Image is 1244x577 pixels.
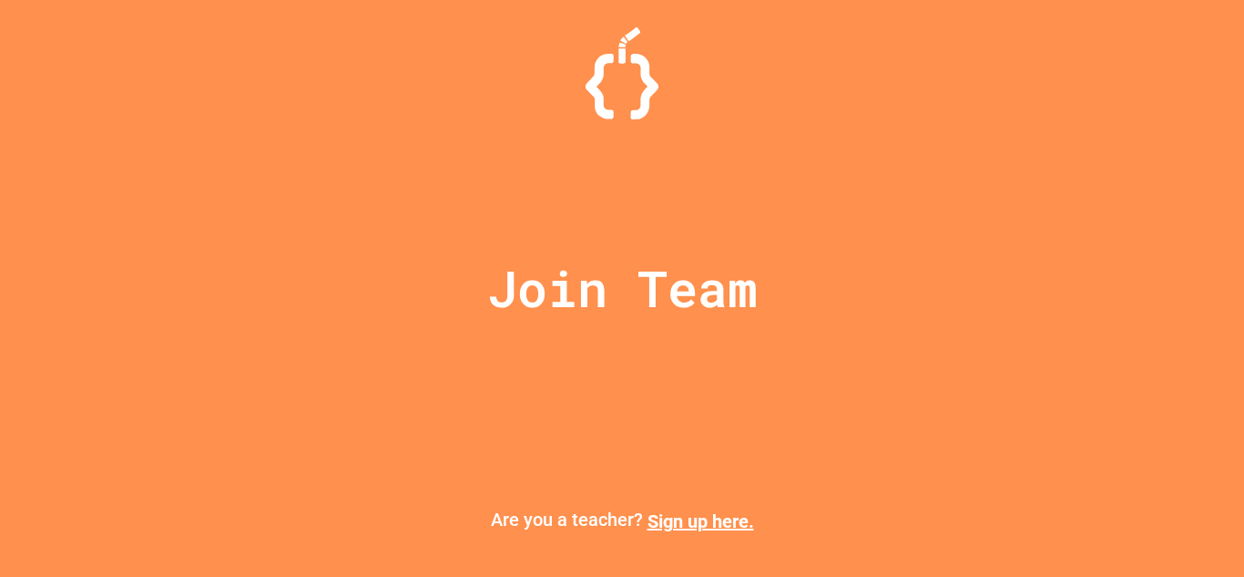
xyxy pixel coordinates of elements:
[1168,504,1226,559] iframe: chat widget
[1093,425,1226,502] iframe: chat widget
[647,510,754,532] a: Sign up here.
[487,251,758,326] p: Join Team
[586,27,658,119] img: Logo.svg
[15,506,1229,535] p: Are you a teacher?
